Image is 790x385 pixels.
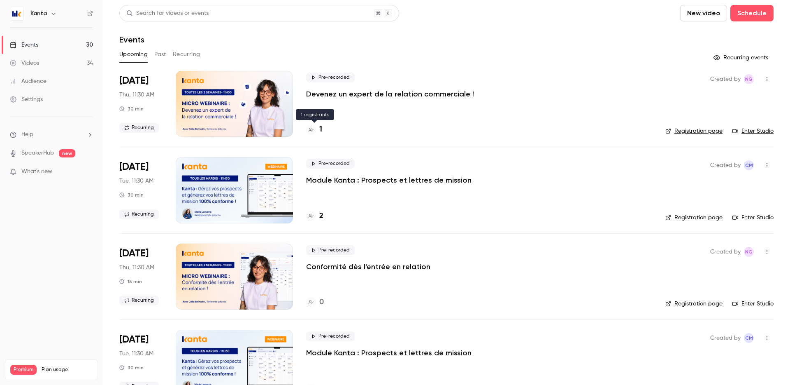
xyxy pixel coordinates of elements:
[665,214,723,222] a: Registration page
[745,160,753,170] span: CM
[30,9,47,18] h6: Kanta
[10,130,93,139] li: help-dropdown-opener
[732,300,774,308] a: Enter Studio
[306,211,323,222] a: 2
[710,247,741,257] span: Created by
[42,366,93,373] span: Plan usage
[119,160,149,174] span: [DATE]
[126,9,209,18] div: Search for videos or events
[306,348,472,358] a: Module Kanta : Prospects et lettres de mission
[10,59,39,67] div: Videos
[319,211,323,222] h4: 2
[119,244,163,310] div: Oct 2 Thu, 11:30 AM (Europe/Paris)
[10,77,46,85] div: Audience
[732,214,774,222] a: Enter Studio
[119,296,159,305] span: Recurring
[306,297,324,308] a: 0
[154,48,166,61] button: Past
[665,127,723,135] a: Registration page
[119,106,144,112] div: 30 min
[745,247,753,257] span: NG
[10,41,38,49] div: Events
[306,175,472,185] a: Module Kanta : Prospects et lettres de mission
[306,124,322,135] a: 1
[710,74,741,84] span: Created by
[744,74,754,84] span: Nicolas Guitard
[119,91,154,99] span: Thu, 11:30 AM
[710,160,741,170] span: Created by
[21,167,52,176] span: What's new
[59,149,75,157] span: new
[306,245,355,255] span: Pre-recorded
[119,48,148,61] button: Upcoming
[745,74,753,84] span: NG
[10,365,37,375] span: Premium
[680,5,727,21] button: New video
[119,157,163,223] div: Sep 30 Tue, 11:30 AM (Europe/Paris)
[710,333,741,343] span: Created by
[173,48,200,61] button: Recurring
[665,300,723,308] a: Registration page
[319,297,324,308] h4: 0
[83,168,93,176] iframe: Noticeable Trigger
[119,333,149,346] span: [DATE]
[730,5,774,21] button: Schedule
[306,73,355,82] span: Pre-recorded
[744,333,754,343] span: Charlotte MARTEL
[21,149,54,157] a: SpeakerHub
[306,159,355,169] span: Pre-recorded
[119,209,159,219] span: Recurring
[745,333,753,343] span: CM
[119,278,142,285] div: 15 min
[710,51,774,64] button: Recurring events
[732,127,774,135] a: Enter Studio
[306,331,355,341] span: Pre-recorded
[10,95,43,103] div: Settings
[119,364,144,371] div: 30 min
[119,263,154,272] span: Thu, 11:30 AM
[119,74,149,87] span: [DATE]
[10,7,23,20] img: Kanta
[119,192,144,198] div: 30 min
[119,247,149,260] span: [DATE]
[21,130,33,139] span: Help
[119,123,159,133] span: Recurring
[119,177,153,185] span: Tue, 11:30 AM
[119,71,163,137] div: Sep 25 Thu, 11:30 AM (Europe/Paris)
[319,124,322,135] h4: 1
[744,247,754,257] span: Nicolas Guitard
[306,89,474,99] a: Devenez un expert de la relation commerciale !
[306,262,430,272] a: Conformité dès l'entrée en relation
[119,35,144,45] h1: Events
[744,160,754,170] span: Charlotte MARTEL
[119,350,153,358] span: Tue, 11:30 AM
